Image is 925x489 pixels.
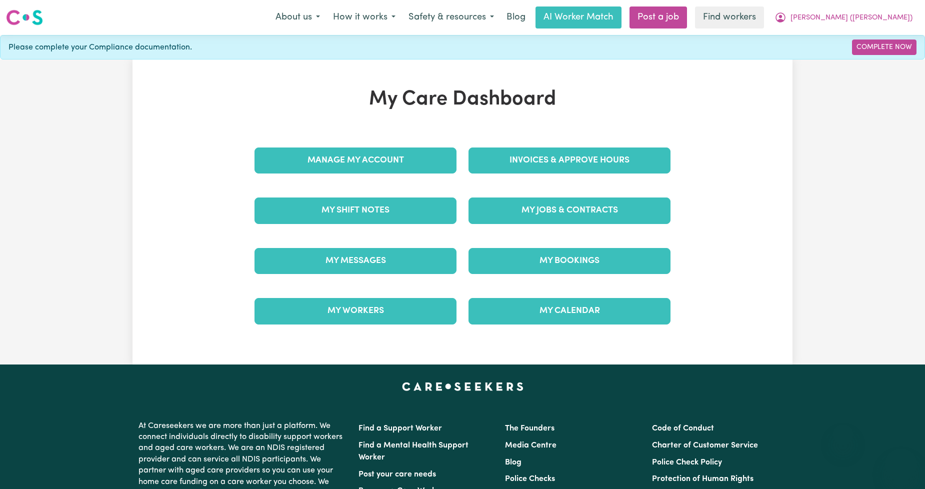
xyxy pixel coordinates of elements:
[695,6,764,28] a: Find workers
[505,424,554,432] a: The Founders
[535,6,621,28] a: AI Worker Match
[505,475,555,483] a: Police Checks
[8,41,192,53] span: Please complete your Compliance documentation.
[254,147,456,173] a: Manage My Account
[790,12,912,23] span: [PERSON_NAME] ([PERSON_NAME])
[468,147,670,173] a: Invoices & Approve Hours
[505,458,521,466] a: Blog
[269,7,326,28] button: About us
[768,7,919,28] button: My Account
[629,6,687,28] a: Post a job
[358,470,436,478] a: Post your care needs
[6,8,43,26] img: Careseekers logo
[652,424,714,432] a: Code of Conduct
[326,7,402,28] button: How it works
[468,298,670,324] a: My Calendar
[468,248,670,274] a: My Bookings
[885,449,917,481] iframe: Button to launch messaging window
[652,441,758,449] a: Charter of Customer Service
[358,424,442,432] a: Find a Support Worker
[852,39,916,55] a: Complete Now
[652,475,753,483] a: Protection of Human Rights
[402,382,523,390] a: Careseekers home page
[254,248,456,274] a: My Messages
[505,441,556,449] a: Media Centre
[833,425,853,445] iframe: Close message
[248,87,676,111] h1: My Care Dashboard
[254,298,456,324] a: My Workers
[254,197,456,223] a: My Shift Notes
[358,441,468,461] a: Find a Mental Health Support Worker
[402,7,500,28] button: Safety & resources
[652,458,722,466] a: Police Check Policy
[500,6,531,28] a: Blog
[6,6,43,29] a: Careseekers logo
[468,197,670,223] a: My Jobs & Contracts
